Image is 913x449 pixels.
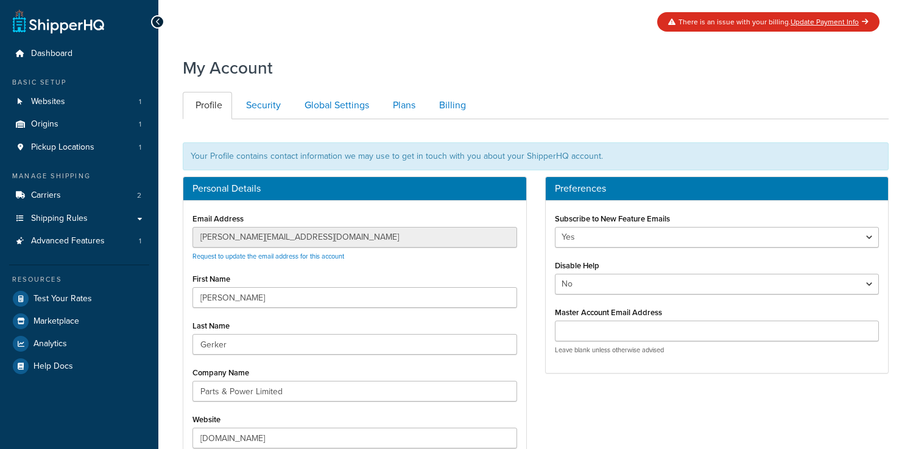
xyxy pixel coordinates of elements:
[9,355,149,377] a: Help Docs
[233,92,291,119] a: Security
[139,236,141,246] span: 1
[555,214,670,223] label: Subscribe to New Feature Emails
[31,142,94,153] span: Pickup Locations
[33,316,79,327] span: Marketplace
[9,288,149,310] a: Test Your Rates
[139,142,141,153] span: 1
[137,190,141,201] span: 2
[192,274,230,284] label: First Name
[9,113,149,136] a: Origins 1
[31,236,105,246] span: Advanced Features
[9,113,149,136] li: Origins
[9,184,149,207] a: Carriers 2
[192,183,517,194] h3: Personal Details
[31,190,61,201] span: Carriers
[9,230,149,252] a: Advanced Features 1
[380,92,425,119] a: Plans
[9,91,149,113] li: Websites
[33,339,67,349] span: Analytics
[139,119,141,130] span: 1
[192,251,344,261] a: Request to update the email address for this account
[9,333,149,355] a: Analytics
[192,321,230,330] label: Last Name
[183,92,232,119] a: Profile
[9,274,149,285] div: Resources
[9,136,149,159] a: Pickup Locations 1
[183,56,273,80] h1: My Account
[9,207,149,230] a: Shipping Rules
[31,97,65,107] span: Websites
[192,368,249,377] label: Company Name
[31,214,88,224] span: Shipping Rules
[33,361,73,372] span: Help Docs
[13,9,104,33] a: ShipperHQ Home
[791,16,869,27] a: Update Payment Info
[292,92,379,119] a: Global Settings
[183,142,889,170] div: Your Profile contains contact information we may use to get in touch with you about your ShipperH...
[9,171,149,181] div: Manage Shipping
[426,92,476,119] a: Billing
[9,184,149,207] li: Carriers
[9,136,149,159] li: Pickup Locations
[555,346,880,355] p: Leave blank unless otherwise advised
[192,415,220,424] label: Website
[31,119,58,130] span: Origins
[139,97,141,107] span: 1
[9,91,149,113] a: Websites 1
[555,183,880,194] h3: Preferences
[192,214,244,223] label: Email Address
[9,230,149,252] li: Advanced Features
[9,310,149,332] a: Marketplace
[555,261,599,270] label: Disable Help
[9,77,149,88] div: Basic Setup
[9,43,149,65] a: Dashboard
[33,294,92,304] span: Test Your Rates
[657,12,880,32] div: There is an issue with your billing.
[31,49,72,59] span: Dashboard
[555,308,662,317] label: Master Account Email Address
